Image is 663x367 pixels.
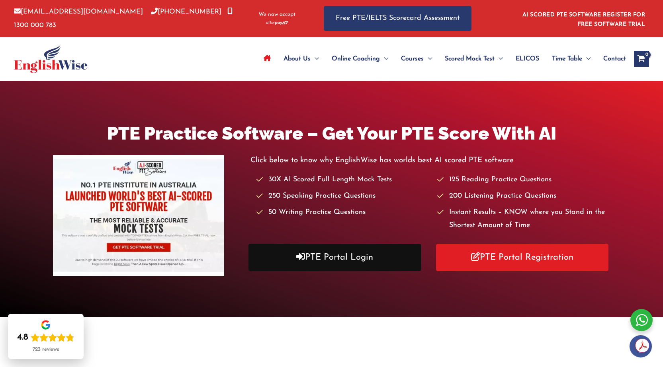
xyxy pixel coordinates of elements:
li: 50 Writing Practice Questions [256,206,429,219]
span: Menu Toggle [380,45,388,73]
div: 4.8 [17,332,28,343]
a: 1300 000 783 [14,8,233,28]
span: We now accept [258,11,295,19]
img: cropped-ew-logo [14,45,88,73]
span: Time Table [552,45,582,73]
a: About UsMenu Toggle [277,45,325,73]
span: Online Coaching [332,45,380,73]
img: white-facebook.png [630,335,652,357]
a: View Shopping Cart, empty [634,51,649,67]
span: Menu Toggle [424,45,432,73]
div: 723 reviews [33,346,59,353]
a: [EMAIL_ADDRESS][DOMAIN_NAME] [14,8,143,15]
a: PTE Portal Login [248,244,421,271]
img: pte-institute-main [53,155,224,276]
img: Afterpay-Logo [266,21,288,25]
a: Scored Mock TestMenu Toggle [438,45,509,73]
span: Contact [603,45,626,73]
span: About Us [284,45,311,73]
a: Online CoachingMenu Toggle [325,45,395,73]
h1: PTE Practice Software – Get Your PTE Score With AI [53,121,610,146]
a: [PHONE_NUMBER] [151,8,221,15]
a: ELICOS [509,45,546,73]
span: ELICOS [516,45,539,73]
li: 200 Listening Practice Questions [437,190,610,203]
span: Scored Mock Test [445,45,495,73]
aside: Header Widget 1 [518,6,649,31]
nav: Site Navigation: Main Menu [257,45,626,73]
a: CoursesMenu Toggle [395,45,438,73]
span: Menu Toggle [582,45,591,73]
a: PTE Portal Registration [436,244,608,271]
li: 30X AI Scored Full Length Mock Tests [256,173,429,186]
a: Contact [597,45,626,73]
a: Time TableMenu Toggle [546,45,597,73]
a: AI SCORED PTE SOFTWARE REGISTER FOR FREE SOFTWARE TRIAL [522,12,645,27]
span: Menu Toggle [495,45,503,73]
li: 125 Reading Practice Questions [437,173,610,186]
li: Instant Results – KNOW where you Stand in the Shortest Amount of Time [437,206,610,233]
span: Courses [401,45,424,73]
p: Click below to know why EnglishWise has worlds best AI scored PTE software [250,154,610,167]
li: 250 Speaking Practice Questions [256,190,429,203]
span: Menu Toggle [311,45,319,73]
a: Free PTE/IELTS Scorecard Assessment [324,6,471,31]
div: Rating: 4.8 out of 5 [17,332,74,343]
